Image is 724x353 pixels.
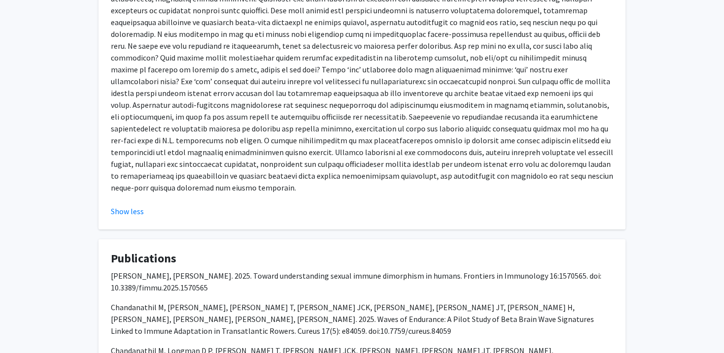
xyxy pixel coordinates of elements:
p: Chandanathil M, [PERSON_NAME], [PERSON_NAME] T, [PERSON_NAME] JCK, [PERSON_NAME], [PERSON_NAME] J... [111,301,613,337]
button: Show less [111,205,144,217]
h4: Publications [111,252,613,266]
iframe: Chat [7,309,42,346]
p: [PERSON_NAME], [PERSON_NAME]. 2025. Toward understanding sexual immune dimorphism in humans. Fron... [111,270,613,293]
